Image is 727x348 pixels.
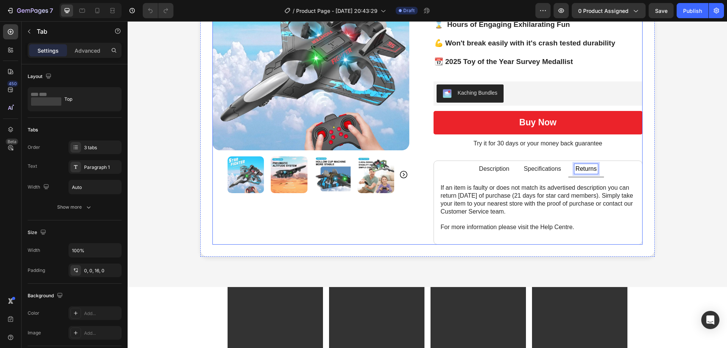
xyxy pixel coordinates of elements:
[655,8,668,14] span: Save
[296,7,378,15] span: Product Page - [DATE] 20:43:29
[28,163,37,170] div: Text
[578,7,629,15] span: 0 product assigned
[701,311,719,329] div: Open Intercom Messenger
[677,3,708,18] button: Publish
[307,17,514,27] p: 💪 Won't break easily with it's crash tested durability
[572,3,646,18] button: 0 product assigned
[330,68,370,76] div: Kaching Bundles
[28,126,38,133] div: Tabs
[395,143,435,153] div: Rich Text Editor. Editing area: main
[84,330,120,337] div: Add...
[28,72,53,82] div: Layout
[293,7,295,15] span: /
[28,329,41,336] div: Image
[28,267,45,274] div: Padding
[28,200,122,214] button: Show more
[315,68,324,77] img: KachingBundles.png
[309,63,376,81] button: Kaching Bundles
[6,139,18,145] div: Beta
[392,96,429,107] div: Buy now
[69,180,121,194] input: Auto
[307,36,514,55] p: 📆 2025 Toy of the Year Survey Medallist
[143,3,173,18] div: Undo/Redo
[84,144,120,151] div: 3 tabs
[403,7,415,14] span: Draft
[84,310,120,317] div: Add...
[396,144,434,152] p: Specifications
[69,243,121,257] input: Auto
[28,310,39,317] div: Color
[64,91,111,108] div: Top
[683,7,702,15] div: Publish
[306,90,515,113] button: Buy now
[649,3,674,18] button: Save
[75,47,100,55] p: Advanced
[37,27,101,36] p: Tab
[28,291,64,301] div: Background
[313,202,508,210] p: For more information please visit the Help Centre.
[7,81,18,87] div: 450
[28,144,40,151] div: Order
[28,228,48,238] div: Size
[57,203,92,211] div: Show more
[271,149,281,158] button: Carousel Next Arrow
[37,47,59,55] p: Settings
[50,6,53,15] p: 7
[28,182,51,192] div: Width
[3,3,56,18] button: 7
[448,144,469,152] p: Returns
[128,21,727,348] iframe: Design area
[84,267,120,274] div: 0, 0, 16, 0
[307,119,514,126] p: Try it for 30 days or your money back guarantee
[351,144,382,152] p: Description
[84,164,120,171] div: Paragraph 1
[447,143,470,153] div: Rich Text Editor. Editing area: main
[350,143,383,153] div: Rich Text Editor. Editing area: main
[28,247,40,254] div: Width
[313,163,508,194] p: If an item is faulty or does not match its advertised description you can return [DATE] of purcha...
